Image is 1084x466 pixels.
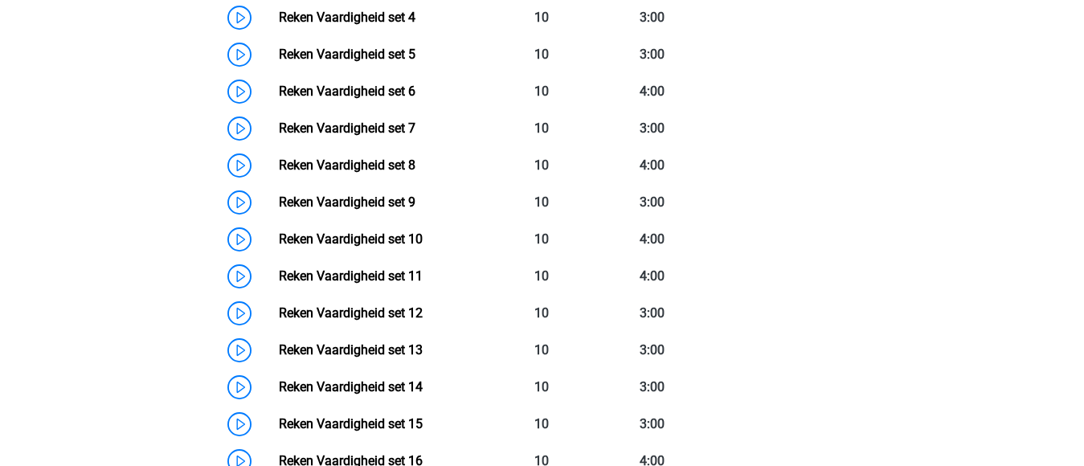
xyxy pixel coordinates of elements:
a: Reken Vaardigheid set 10 [279,231,423,247]
a: Reken Vaardigheid set 8 [279,157,415,173]
a: Reken Vaardigheid set 12 [279,305,423,321]
a: Reken Vaardigheid set 13 [279,342,423,358]
a: Reken Vaardigheid set 11 [279,268,423,284]
a: Reken Vaardigheid set 4 [279,10,415,25]
a: Reken Vaardigheid set 9 [279,194,415,210]
a: Reken Vaardigheid set 15 [279,416,423,431]
a: Reken Vaardigheid set 6 [279,84,415,99]
a: Reken Vaardigheid set 14 [279,379,423,394]
a: Reken Vaardigheid set 5 [279,47,415,62]
a: Reken Vaardigheid set 7 [279,121,415,136]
